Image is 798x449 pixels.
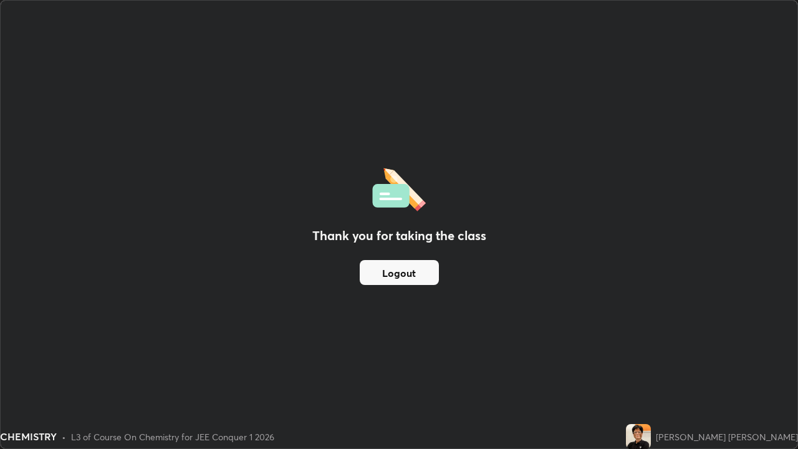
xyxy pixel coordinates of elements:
[626,424,651,449] img: 9ecfa41c2d824964b331197ca6b6b115.jpg
[312,226,486,245] h2: Thank you for taking the class
[71,430,274,443] div: L3 of Course On Chemistry for JEE Conquer 1 2026
[360,260,439,285] button: Logout
[372,164,426,211] img: offlineFeedback.1438e8b3.svg
[62,430,66,443] div: •
[656,430,798,443] div: [PERSON_NAME] [PERSON_NAME]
